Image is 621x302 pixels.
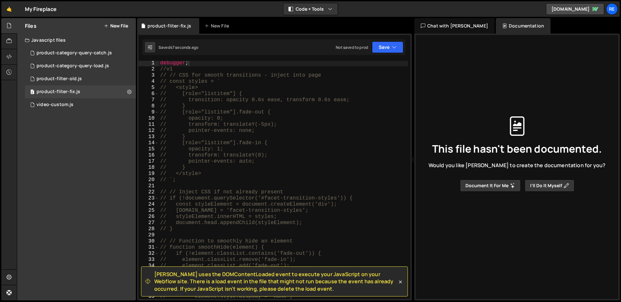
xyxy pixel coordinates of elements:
button: Document it for me [460,179,521,192]
div: Documentation [496,18,550,34]
div: 33 [138,257,159,263]
button: Code + Tools [283,3,338,15]
div: 9 [138,109,159,115]
div: 19 [138,171,159,177]
div: Saved [158,45,198,50]
div: 8 [138,103,159,109]
div: 22 [138,189,159,195]
div: product-category-query-load.js [37,63,109,69]
div: 11 [138,122,159,128]
div: 20 [138,177,159,183]
div: New File [204,23,232,29]
div: 3 [138,72,159,79]
div: Chat with [PERSON_NAME] [414,18,495,34]
span: 2 [30,90,34,95]
div: 15 [138,146,159,152]
div: product-filter-old.js [37,76,82,82]
div: 6 [138,91,159,97]
div: My Fireplace [25,5,57,13]
div: 16528/44869.js [25,85,136,98]
div: 28 [138,226,159,232]
div: 10 [138,115,159,122]
div: product-fliter-fix.js [147,23,191,29]
div: 24 [138,201,159,208]
div: 25 [138,208,159,214]
div: 38 [138,287,159,294]
h2: Files [25,22,37,29]
div: 16528/44866.js [25,47,136,59]
div: 1 [138,60,159,66]
button: New File [104,23,128,28]
div: 37 [138,281,159,287]
span: Would you like [PERSON_NAME] to create the documentation for you? [429,162,605,169]
div: 21 [138,183,159,189]
div: Javascript files [17,34,136,47]
div: 36 [138,275,159,281]
div: 16528/44868.js [25,72,136,85]
button: Save [372,41,403,53]
div: 16 [138,152,159,158]
div: 2 [138,66,159,72]
span: [PERSON_NAME] uses the DOMContentLoaded event to execute your JavaScript on your Webflow site. Th... [154,271,397,292]
a: [DOMAIN_NAME] [546,3,604,15]
button: I’ll do it myself [525,179,574,192]
span: This file hasn't been documented. [432,144,602,154]
div: 4 [138,79,159,85]
div: Not saved to prod [336,45,368,50]
div: 23 [138,195,159,201]
div: 7 [138,97,159,103]
div: 17 [138,158,159,165]
div: 14 [138,140,159,146]
a: 🤙 [1,1,17,17]
div: 32 [138,251,159,257]
div: 39 [138,294,159,300]
div: 12 [138,128,159,134]
div: product-fliter-fix.js [37,89,80,95]
a: Re [606,3,618,15]
div: 34 [138,263,159,269]
div: 35 [138,269,159,275]
div: 18 [138,165,159,171]
div: product-category-query-catch.js [37,50,112,56]
div: 27 [138,220,159,226]
div: video-custom.js [37,102,73,108]
div: 16528/44870.js [25,59,136,72]
div: 13 [138,134,159,140]
div: 5 [138,85,159,91]
div: 31 [138,244,159,251]
div: 29 [138,232,159,238]
div: 47 seconds ago [170,45,198,50]
div: 16528/44867.js [25,98,136,111]
div: 30 [138,238,159,244]
div: 26 [138,214,159,220]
